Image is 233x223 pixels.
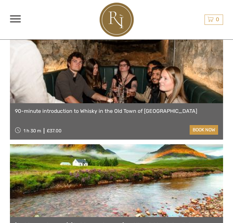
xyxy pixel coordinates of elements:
[76,10,84,18] button: Open LiveChat chat widget
[190,125,218,135] a: book now
[100,3,134,37] img: 2478-797348f6-2450-45f6-9f70-122f880774ad_logo_big.jpg
[15,108,218,114] a: 90-minute introduction to Whisky in the Old Town of [GEOGRAPHIC_DATA]
[23,128,41,134] span: 1 h 30 m
[47,128,62,134] div: £37.00
[215,16,220,22] span: 0
[9,12,75,17] p: We're away right now. Please check back later!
